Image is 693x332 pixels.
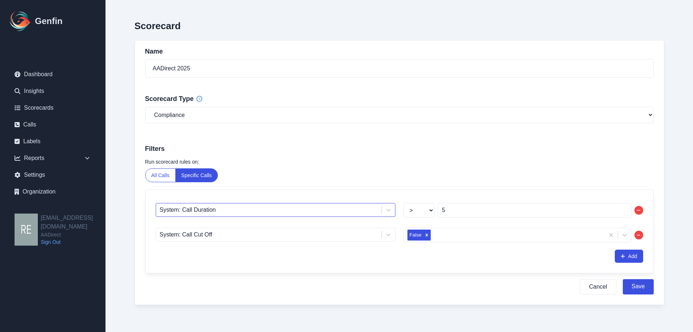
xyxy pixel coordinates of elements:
[15,214,38,246] img: resqueda@aadirect.com
[145,59,654,78] input: Enter scorecard name
[9,117,97,132] a: Calls
[580,279,616,294] button: Cancel
[9,101,97,115] a: Scorecards
[145,144,654,154] h3: Filters
[615,250,643,263] button: Add
[9,67,97,82] a: Dashboard
[9,134,97,149] a: Labels
[437,203,632,218] input: Minutes
[35,15,63,27] h1: Genfin
[623,279,653,294] button: Save
[41,238,105,246] a: Sign Out
[41,231,105,238] span: AADirect
[9,151,97,165] div: Reports
[41,214,105,231] h2: [EMAIL_ADDRESS][DOMAIN_NAME]
[135,20,181,31] h2: Scorecard
[145,94,654,104] h3: Scorecard Type
[146,169,176,182] button: All Calls
[9,168,97,182] a: Settings
[9,184,97,199] a: Organization
[196,96,202,102] span: Info
[407,230,423,241] div: False
[9,84,97,98] a: Insights
[9,9,32,33] img: Logo
[423,230,431,241] div: Remove False
[145,46,654,56] h3: Name
[175,169,218,182] button: Specific Calls
[145,158,654,165] label: Run scorecard rules on:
